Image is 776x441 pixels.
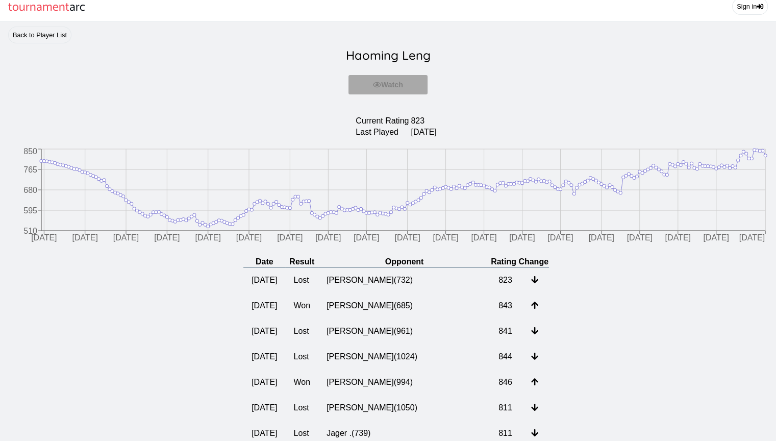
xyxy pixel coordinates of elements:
[243,370,285,395] td: [DATE]
[113,234,139,242] tspan: [DATE]
[285,293,318,318] td: Won
[547,234,573,242] tspan: [DATE]
[23,186,37,194] tspan: 680
[285,344,318,370] td: Lost
[285,257,318,267] th: Result
[627,234,652,242] tspan: [DATE]
[318,318,490,344] td: [PERSON_NAME] ( 961 )
[285,395,318,421] td: Lost
[318,257,490,267] th: Opponent
[410,116,437,126] td: 823
[243,267,285,293] td: [DATE]
[490,257,549,267] th: Rating Change
[354,234,379,242] tspan: [DATE]
[348,75,428,94] button: Watch
[509,234,535,242] tspan: [DATE]
[315,234,341,242] tspan: [DATE]
[8,43,768,67] h2: Haoming Leng
[243,257,285,267] th: Date
[154,234,180,242] tspan: [DATE]
[23,147,37,156] tspan: 850
[277,234,303,242] tspan: [DATE]
[195,234,220,242] tspan: [DATE]
[394,234,420,242] tspan: [DATE]
[23,165,37,174] tspan: 765
[285,318,318,344] td: Lost
[318,344,490,370] td: [PERSON_NAME] ( 1024 )
[355,116,409,126] td: Current Rating
[318,293,490,318] td: [PERSON_NAME] ( 685 )
[490,370,523,395] td: 846
[490,318,523,344] td: 841
[471,234,496,242] tspan: [DATE]
[703,234,729,242] tspan: [DATE]
[490,344,523,370] td: 844
[665,234,690,242] tspan: [DATE]
[243,344,285,370] td: [DATE]
[243,293,285,318] td: [DATE]
[739,234,765,242] tspan: [DATE]
[8,27,71,43] a: Back to Player List
[490,395,523,421] td: 811
[23,206,37,215] tspan: 595
[285,370,318,395] td: Won
[355,127,409,137] td: Last Played
[243,318,285,344] td: [DATE]
[589,234,614,242] tspan: [DATE]
[318,395,490,421] td: [PERSON_NAME] ( 1050 )
[318,267,490,293] td: [PERSON_NAME] ( 732 )
[31,234,57,242] tspan: [DATE]
[72,234,97,242] tspan: [DATE]
[243,395,285,421] td: [DATE]
[23,227,37,235] tspan: 510
[410,127,437,137] td: [DATE]
[285,267,318,293] td: Lost
[318,370,490,395] td: [PERSON_NAME] ( 994 )
[490,267,523,293] td: 823
[490,293,523,318] td: 843
[433,234,458,242] tspan: [DATE]
[236,234,262,242] tspan: [DATE]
